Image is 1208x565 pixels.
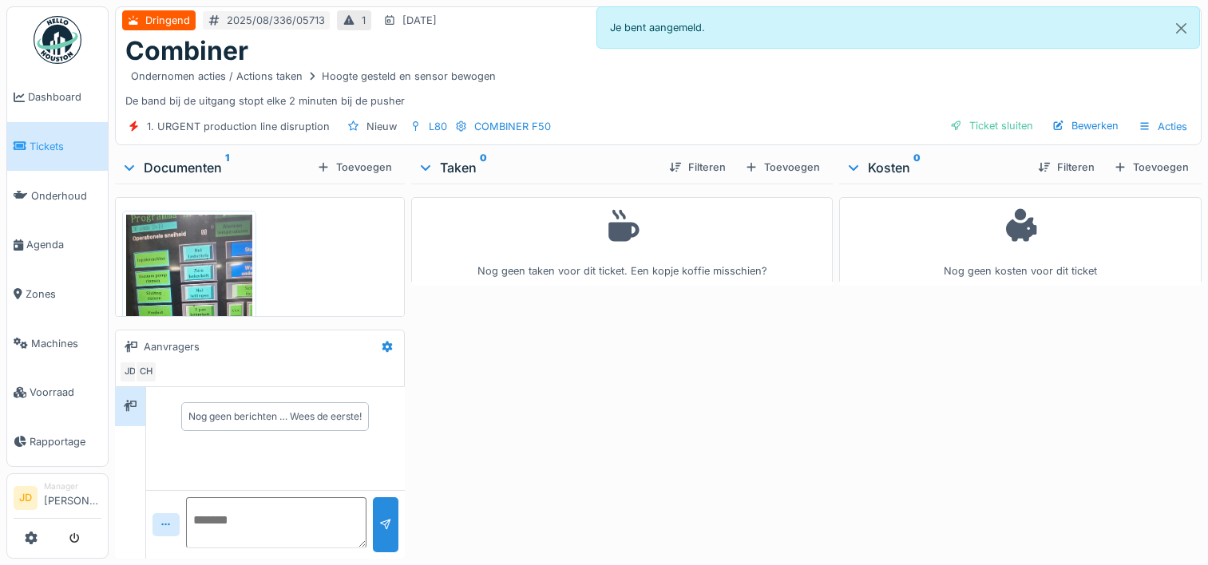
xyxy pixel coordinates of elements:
[28,89,101,105] span: Dashboard
[119,361,141,383] div: JD
[14,486,38,510] li: JD
[596,6,1201,49] div: Je bent aangemeld.
[1046,115,1125,136] div: Bewerken
[7,171,108,220] a: Onderhoud
[362,13,366,28] div: 1
[1131,115,1194,138] div: Acties
[311,156,398,178] div: Toevoegen
[31,336,101,351] span: Machines
[1032,156,1101,178] div: Filteren
[227,13,325,28] div: 2025/08/336/05713
[739,156,826,178] div: Toevoegen
[1107,156,1195,178] div: Toevoegen
[135,361,157,383] div: CH
[1163,7,1199,49] button: Close
[121,158,311,177] div: Documenten
[7,417,108,467] a: Rapportage
[422,204,822,279] div: Nog geen taken voor dit ticket. Een kopje koffie misschien?
[31,188,101,203] span: Onderhoud
[44,480,101,492] div: Manager
[30,139,101,154] span: Tickets
[7,318,108,368] a: Machines
[126,215,252,383] img: yebqef38kq8to6px45j1bo5lb35x
[944,115,1040,136] div: Ticket sluiten
[188,409,362,424] div: Nog geen berichten … Wees de eerste!
[26,237,101,252] span: Agenda
[429,119,447,134] div: L80
[44,480,101,515] li: [PERSON_NAME]
[663,156,732,178] div: Filteren
[147,119,330,134] div: 1. URGENT production line disruption
[7,368,108,417] a: Voorraad
[402,13,437,28] div: [DATE]
[30,385,101,400] span: Voorraad
[850,204,1191,279] div: Nog geen kosten voor dit ticket
[14,480,101,519] a: JD Manager[PERSON_NAME]
[26,286,101,302] span: Zones
[30,434,101,449] span: Rapportage
[145,13,190,28] div: Dringend
[366,119,397,134] div: Nieuw
[125,66,1191,108] div: De band bij de uitgang stopt elke 2 minuten bij de pusher
[7,270,108,319] a: Zones
[474,119,551,134] div: COMBINER F50
[7,73,108,122] a: Dashboard
[125,36,248,66] h1: Combiner
[34,16,81,64] img: Badge_color-CXgf-gQk.svg
[225,158,229,177] sup: 1
[7,220,108,270] a: Agenda
[418,158,656,177] div: Taken
[7,122,108,172] a: Tickets
[131,69,496,84] div: Ondernomen acties / Actions taken Hoogte gesteld en sensor bewogen
[846,158,1025,177] div: Kosten
[913,158,921,177] sup: 0
[480,158,487,177] sup: 0
[144,339,200,354] div: Aanvragers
